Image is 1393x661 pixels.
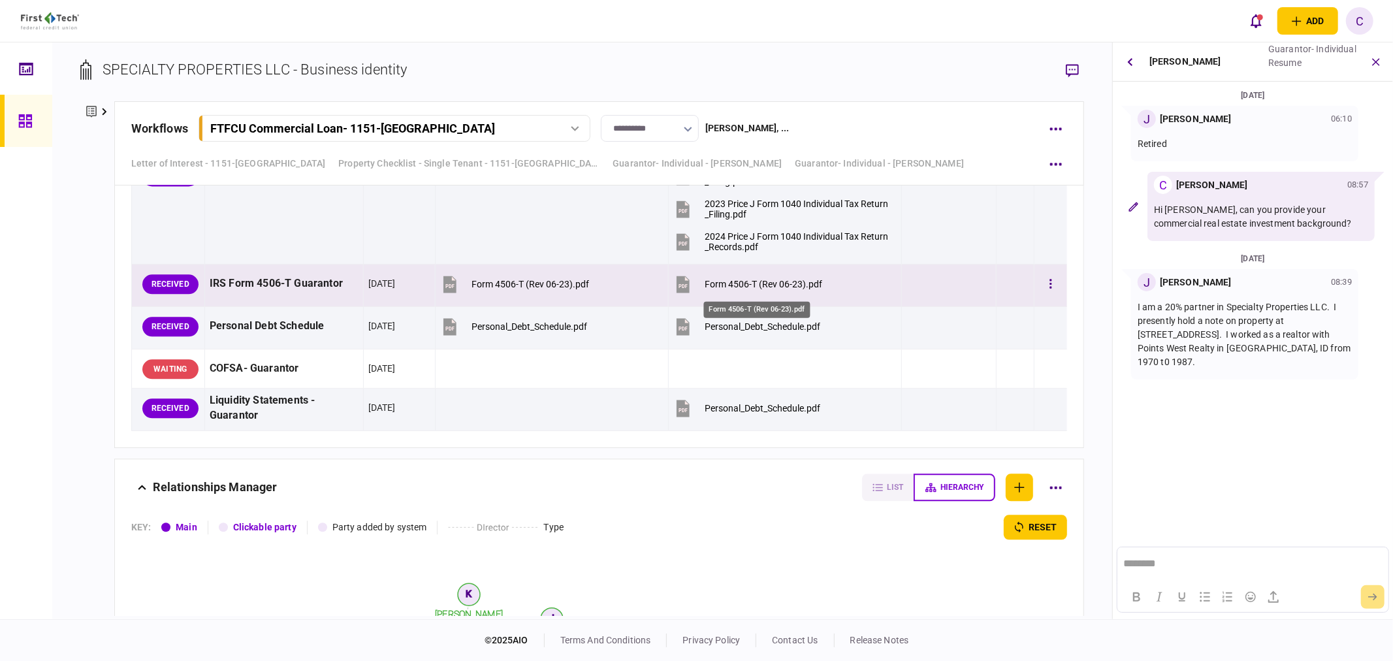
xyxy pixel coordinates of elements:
[940,483,984,492] span: hierarchy
[142,317,199,336] div: RECEIVED
[673,269,822,298] button: Form 4506-T (Rev 06-23).pdf
[914,474,995,501] button: hierarchy
[887,483,903,492] span: list
[705,231,890,252] div: 2024 Price J Form 1040 Individual Tax Return_Records.pdf
[673,312,820,341] button: Personal_Debt_Schedule.pdf
[705,321,820,332] div: Personal_Debt_Schedule.pdf
[485,634,545,647] div: © 2025 AIO
[543,521,564,534] div: Type
[176,521,197,534] div: Main
[435,609,503,619] tspan: [PERSON_NAME]
[368,362,396,375] div: [DATE]
[1118,251,1388,266] div: [DATE]
[1268,42,1356,56] div: Guarantor- Individual
[199,115,590,142] button: FTFCU Commercial Loan- 1151-[GEOGRAPHIC_DATA]
[1138,300,1352,369] p: I am a 20% partner in Specialty Properties LLC. I presently hold a note on property at [STREET_AD...
[1240,588,1262,606] button: Emojis
[1154,176,1172,194] div: C
[210,121,495,135] div: FTFCU Commercial Loan - 1151-[GEOGRAPHIC_DATA]
[1217,588,1239,606] button: Numbered list
[1160,276,1232,289] div: [PERSON_NAME]
[233,521,296,534] div: Clickable party
[1277,7,1338,35] button: open adding identity options
[103,59,408,80] div: SPECIALTY PROPERTIES LLC - Business identity
[705,403,820,413] div: Personal_Debt_Schedule.pdf
[1268,56,1356,70] div: Resume
[705,199,890,219] div: 2023 Price J Form 1040 Individual Tax Return_Filing.pdf
[142,359,199,379] div: WAITING
[673,227,890,256] button: 2024 Price J Form 1040 Individual Tax Return_Records.pdf
[560,635,651,645] a: terms and conditions
[368,277,396,290] div: [DATE]
[862,474,914,501] button: list
[1242,7,1270,35] button: open notifications list
[131,157,326,170] a: Letter of Interest - 1151-[GEOGRAPHIC_DATA]
[1347,178,1368,191] div: 08:57
[1331,276,1352,289] div: 08:39
[142,398,199,418] div: RECEIVED
[850,635,909,645] a: release notes
[210,354,359,383] div: COFSA- Guarantor
[673,393,820,423] button: Personal_Debt_Schedule.pdf
[153,474,278,501] div: Relationships Manager
[338,157,600,170] a: Property Checklist - Single Tenant - 1151-[GEOGRAPHIC_DATA], [GEOGRAPHIC_DATA], [GEOGRAPHIC_DATA]
[1125,588,1147,606] button: Bold
[332,521,427,534] div: Party added by system
[1148,588,1170,606] button: Italic
[1117,547,1388,581] iframe: Rich Text Area
[1138,110,1156,128] div: J
[368,401,396,414] div: [DATE]
[1004,515,1067,540] button: reset
[131,521,152,534] div: KEY :
[142,274,199,294] div: RECEIVED
[772,635,818,645] a: contact us
[1149,42,1221,81] div: [PERSON_NAME]
[613,157,782,170] a: Guarantor- Individual - [PERSON_NAME]
[1176,178,1248,192] div: [PERSON_NAME]
[466,588,472,599] text: K
[131,120,188,137] div: workflows
[1171,588,1193,606] button: Underline
[210,269,359,298] div: IRS Form 4506-T Guarantor
[795,157,964,170] a: Guarantor- Individual - [PERSON_NAME]
[1138,137,1352,151] p: Retired
[1118,88,1388,103] div: [DATE]
[440,312,587,341] button: Personal_Debt_Schedule.pdf
[440,269,589,298] button: Form 4506-T (Rev 06-23).pdf
[1331,112,1352,125] div: 06:10
[472,279,589,289] div: Form 4506-T (Rev 06-23).pdf
[705,279,822,289] div: Form 4506-T (Rev 06-23).pdf
[1346,7,1373,35] button: C
[705,121,789,135] div: [PERSON_NAME] , ...
[210,393,359,423] div: Liquidity Statements - Guarantor
[21,12,79,29] img: client company logo
[682,635,740,645] a: privacy policy
[704,302,810,318] div: Form 4506-T (Rev 06-23).pdf
[210,312,359,341] div: Personal Debt Schedule
[368,319,396,332] div: [DATE]
[1160,112,1232,126] div: [PERSON_NAME]
[1138,273,1156,291] div: J
[472,321,587,332] div: Personal_Debt_Schedule.pdf
[549,613,554,623] text: J
[1194,588,1216,606] button: Bullet list
[1154,203,1368,231] p: Hi [PERSON_NAME], can you provide your commercial real estate investment background?
[673,194,890,223] button: 2023 Price J Form 1040 Individual Tax Return_Filing.pdf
